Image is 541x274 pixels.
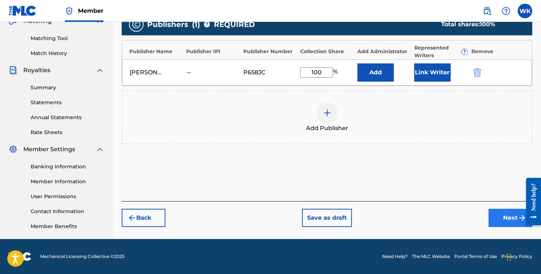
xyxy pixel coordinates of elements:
img: 12a2ab48e56ec057fbd8.svg [473,68,481,77]
div: Publisher Name [129,48,183,55]
img: logo [9,252,31,261]
span: Member [78,7,103,15]
div: Help [499,4,513,18]
a: Member Information [31,178,104,185]
img: publishers [132,20,141,29]
img: 7ee5dd4eb1f8a8e3ef2f.svg [128,214,136,222]
span: ( 1 ) [192,19,200,30]
img: search [483,7,491,15]
a: Summary [31,84,104,91]
div: Drag [507,246,511,268]
button: Link Writer [414,63,451,82]
span: ? [462,49,467,55]
span: ? [204,21,210,27]
div: Publisher Number [243,48,297,55]
div: Total shares: [441,20,518,29]
span: Mechanical Licensing Collective © 2025 [40,253,125,260]
div: User Menu [518,4,532,18]
iframe: Chat Widget [505,239,541,274]
div: Remove [471,48,525,55]
img: Member Settings [9,145,17,154]
iframe: Resource Center [521,172,541,231]
a: Public Search [480,4,494,18]
img: add [323,109,332,117]
img: Royalties [9,66,17,75]
button: Add [357,63,394,82]
span: REQUIRED [214,19,255,30]
div: Add Administrator [357,48,411,55]
a: The MLC Website [412,253,450,260]
img: MLC Logo [9,5,37,16]
a: Matching Tool [31,35,104,42]
button: Back [122,209,165,227]
span: Publishers [147,19,188,30]
span: 100 % [480,21,495,28]
img: expand [95,66,104,75]
img: help [502,7,510,15]
span: Member Settings [23,145,75,154]
div: Collection Share [300,48,353,55]
a: Contact Information [31,208,104,215]
a: Rate Sheets [31,129,104,136]
span: % [333,67,340,78]
a: Privacy Policy [501,253,532,260]
span: Royalties [23,66,50,75]
img: Top Rightsholder [65,7,74,15]
button: Save as draft [302,209,352,227]
a: User Permissions [31,193,104,200]
span: Add Publisher [306,124,348,133]
img: expand [95,145,104,154]
a: Member Benefits [31,223,104,230]
a: Portal Terms of Use [454,253,497,260]
img: f7272a7cc735f4ea7f67.svg [518,214,526,222]
a: Need Help? [382,253,408,260]
div: Publisher IPI [186,48,239,55]
a: Statements [31,99,104,106]
a: Annual Statements [31,114,104,121]
button: Next [489,209,532,227]
a: Match History [31,50,104,57]
a: Banking Information [31,163,104,171]
div: Represented Writers [414,44,467,59]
